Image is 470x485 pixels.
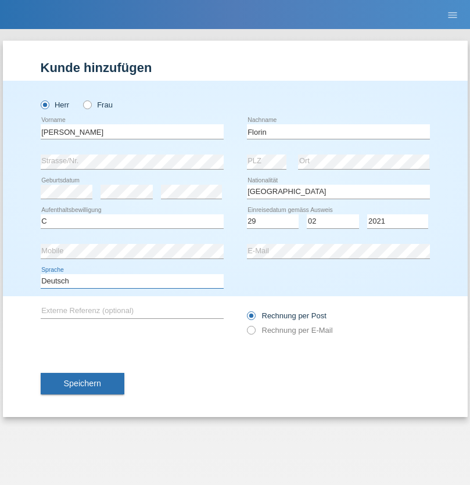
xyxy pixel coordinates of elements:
i: menu [447,9,458,21]
label: Rechnung per E-Mail [247,326,333,335]
label: Rechnung per Post [247,311,327,320]
input: Frau [83,100,91,108]
h1: Kunde hinzufügen [41,60,430,75]
a: menu [441,11,464,18]
input: Rechnung per Post [247,311,254,326]
button: Speichern [41,373,124,395]
label: Frau [83,100,113,109]
input: Rechnung per E-Mail [247,326,254,340]
input: Herr [41,100,48,108]
span: Speichern [64,379,101,388]
label: Herr [41,100,70,109]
